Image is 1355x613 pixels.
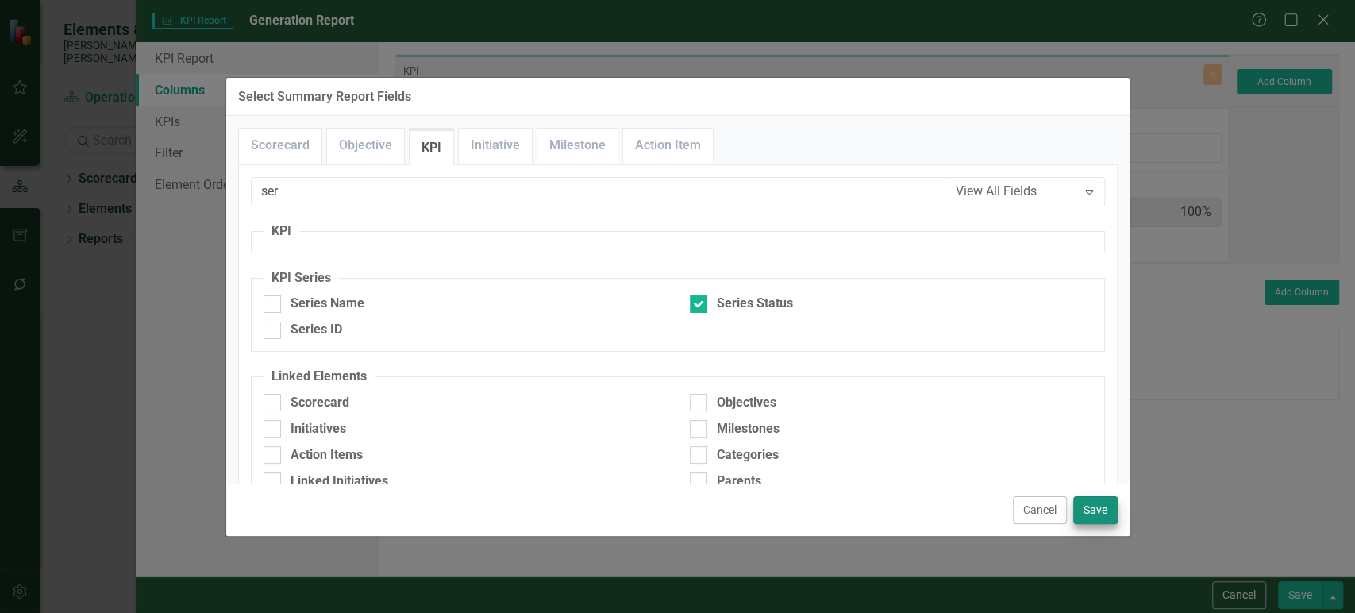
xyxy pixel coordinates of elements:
[623,129,713,163] a: Action Item
[264,269,339,287] legend: KPI Series
[717,295,793,313] div: Series Status
[291,420,346,438] div: Initiatives
[410,131,453,165] a: KPI
[717,446,779,465] div: Categories
[717,394,776,412] div: Objectives
[264,222,299,241] legend: KPI
[291,446,363,465] div: Action Items
[291,394,349,412] div: Scorecard
[291,295,364,313] div: Series Name
[537,129,618,163] a: Milestone
[717,472,761,491] div: Parents
[238,90,411,104] div: Select Summary Report Fields
[717,420,780,438] div: Milestones
[251,177,945,206] input: Filter Fields...
[1013,496,1067,524] button: Cancel
[291,321,342,339] div: Series ID
[1073,496,1118,524] button: Save
[239,129,321,163] a: Scorecard
[264,368,375,386] legend: Linked Elements
[291,472,388,491] div: Linked Initiatives
[956,183,1077,201] div: View All Fields
[327,129,404,163] a: Objective
[459,129,532,163] a: Initiative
